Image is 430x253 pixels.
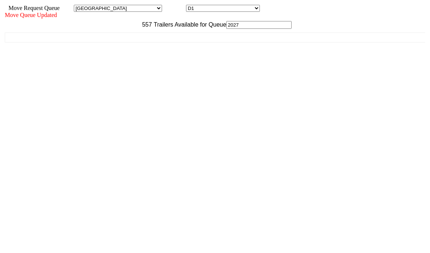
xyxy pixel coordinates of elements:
[164,5,185,11] span: Location
[138,21,152,28] span: 557
[61,5,72,11] span: Area
[152,21,227,28] span: Trailers Available for Queue
[5,5,60,11] span: Move Request Queue
[5,12,57,18] span: Move Queue Updated
[226,21,292,29] input: Filter Available Trailers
